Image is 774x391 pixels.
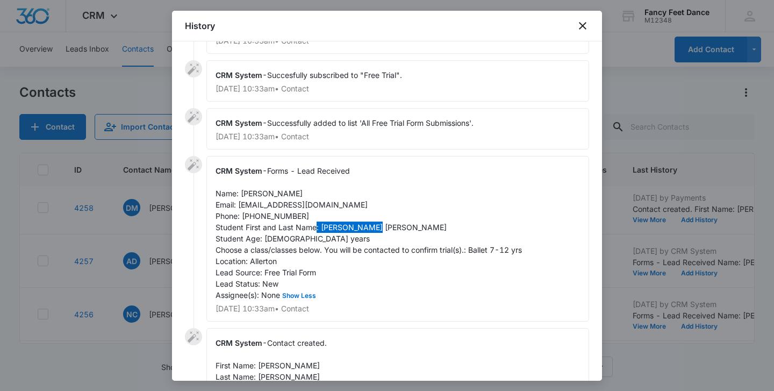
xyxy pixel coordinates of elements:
[206,60,589,102] div: -
[576,19,589,32] button: close
[280,293,318,299] button: Show Less
[216,118,262,127] span: CRM System
[216,70,262,80] span: CRM System
[216,37,580,45] p: [DATE] 10:33am • Contact
[185,19,215,32] h1: History
[216,305,580,312] p: [DATE] 10:33am • Contact
[267,70,402,80] span: Succesfully subscribed to "Free Trial".
[216,85,580,93] p: [DATE] 10:33am • Contact
[206,108,589,150] div: -
[216,133,580,140] p: [DATE] 10:33am • Contact
[216,166,262,175] span: CRM System
[267,118,474,127] span: Successfully added to list 'All Free Trial Form Submissions'.
[216,338,262,347] span: CRM System
[206,156,589,322] div: -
